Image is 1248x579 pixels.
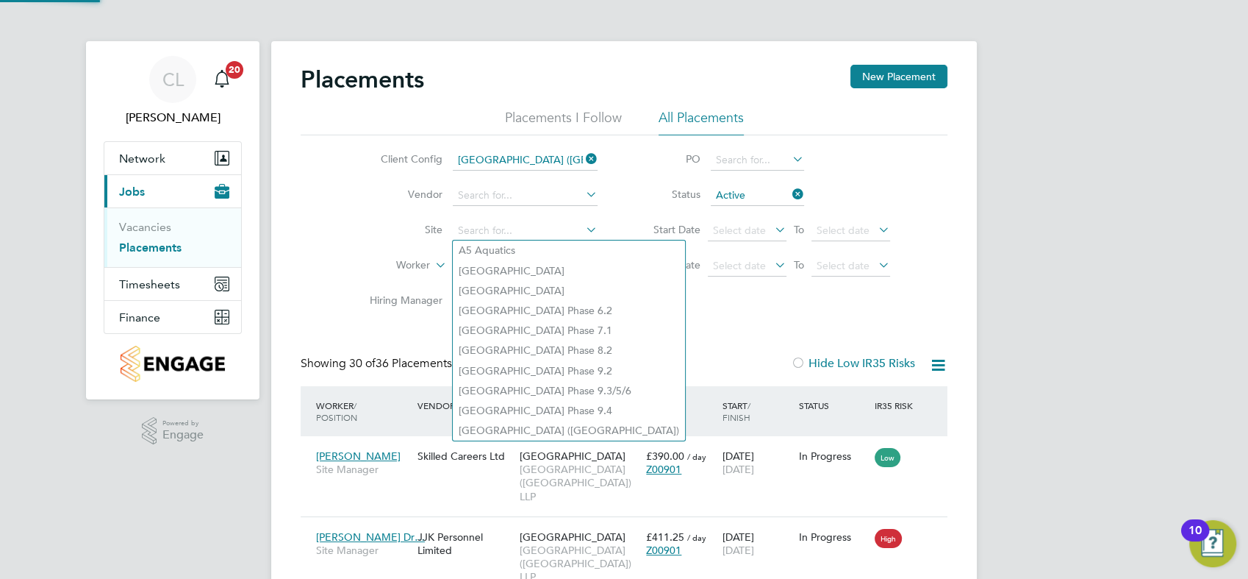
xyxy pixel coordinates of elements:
label: Vendor [358,188,442,201]
button: Finance [104,301,241,333]
span: Low [875,448,900,467]
h2: Placements [301,65,424,94]
span: [DATE] [722,544,754,557]
span: To [789,220,808,239]
li: [GEOGRAPHIC_DATA] [453,261,685,281]
div: Skilled Careers Ltd [414,442,515,470]
label: PO [634,152,700,166]
div: Status [795,392,872,419]
label: Client Config [358,152,442,166]
span: Site Manager [316,463,410,476]
span: Finance [119,310,160,324]
a: CL[PERSON_NAME] [104,56,242,127]
span: High [875,529,902,548]
input: Search for... [711,150,804,171]
span: To [789,255,808,274]
div: [DATE] [719,442,795,483]
span: £390.00 [646,450,684,463]
li: [GEOGRAPHIC_DATA] Phase 8.2 [453,341,685,360]
span: 20 [226,61,243,79]
label: Worker [345,258,430,273]
span: [PERSON_NAME] Dr… [316,530,425,544]
span: Select date [817,224,869,237]
li: [GEOGRAPHIC_DATA] Phase 6.2 [453,301,685,321]
span: CL [162,70,184,89]
span: [GEOGRAPHIC_DATA] [519,450,625,463]
button: New Placement [850,65,947,88]
div: Jobs [104,207,241,267]
input: Search for... [453,150,598,171]
a: Placements [119,241,182,255]
span: Site Manager [316,544,410,557]
a: [PERSON_NAME] Dr…Site ManagerJJK Personnel Limited[GEOGRAPHIC_DATA][GEOGRAPHIC_DATA] ([GEOGRAPHIC... [312,522,947,535]
span: £411.25 [646,530,684,544]
span: Z00901 [646,544,681,557]
span: Network [119,152,165,166]
li: [GEOGRAPHIC_DATA] Phase 9.3/5/6 [453,381,685,401]
li: [GEOGRAPHIC_DATA] Phase 7.1 [453,321,685,341]
span: Jobs [119,185,145,199]
a: Powered byEngage [142,417,204,445]
a: Vacancies [119,220,171,234]
span: Powered by [162,417,204,430]
label: Hide Low IR35 Risks [791,356,915,371]
li: [GEOGRAPHIC_DATA] Phase 9.2 [453,361,685,381]
span: [PERSON_NAME] [316,450,401,463]
span: Select date [713,224,766,237]
span: Engage [162,429,204,441]
li: [GEOGRAPHIC_DATA] Phase 9.4 [453,401,685,421]
input: Search for... [453,221,598,241]
span: / day [687,451,706,462]
div: Vendor [414,392,515,419]
span: Chay Lee-Wo [104,109,242,127]
span: / Position [316,399,357,423]
img: countryside-properties-logo-retina.png [121,346,224,382]
div: [DATE] [719,523,795,564]
button: Open Resource Center, 10 new notifications [1189,520,1236,567]
div: In Progress [799,450,868,463]
nav: Main navigation [86,41,259,399]
label: Site [358,223,442,236]
a: Go to home page [104,346,242,382]
li: [GEOGRAPHIC_DATA] ([GEOGRAPHIC_DATA]) [453,421,685,441]
label: Start Date [634,223,700,236]
span: / day [687,532,706,543]
label: Status [634,188,700,201]
li: All Placements [659,109,744,135]
li: [GEOGRAPHIC_DATA] [453,281,685,301]
li: A5 Aquatics [453,241,685,260]
span: 30 of [349,356,376,371]
div: Worker [312,392,414,430]
li: Placements I Follow [505,109,622,135]
a: 20 [207,56,237,103]
a: [PERSON_NAME]Site ManagerSkilled Careers Ltd[GEOGRAPHIC_DATA][GEOGRAPHIC_DATA] ([GEOGRAPHIC_DATA]... [312,441,947,454]
div: 10 [1188,530,1202,550]
button: Timesheets [104,268,241,300]
div: Start [719,392,795,430]
button: Jobs [104,175,241,207]
div: IR35 Risk [871,392,922,419]
span: [GEOGRAPHIC_DATA] [519,530,625,544]
button: Network [104,142,241,174]
div: In Progress [799,530,868,544]
span: Timesheets [119,277,180,291]
span: / Finish [722,399,750,423]
span: 36 Placements [349,356,452,371]
input: Search for... [453,185,598,206]
span: Select date [817,259,869,272]
span: [DATE] [722,463,754,476]
span: Z00901 [646,463,681,476]
div: JJK Personnel Limited [414,523,515,564]
div: Showing [301,356,455,372]
input: Select one [711,185,804,206]
span: Select date [713,259,766,272]
label: Hiring Manager [358,294,442,307]
span: [GEOGRAPHIC_DATA] ([GEOGRAPHIC_DATA]) LLP [519,463,639,503]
